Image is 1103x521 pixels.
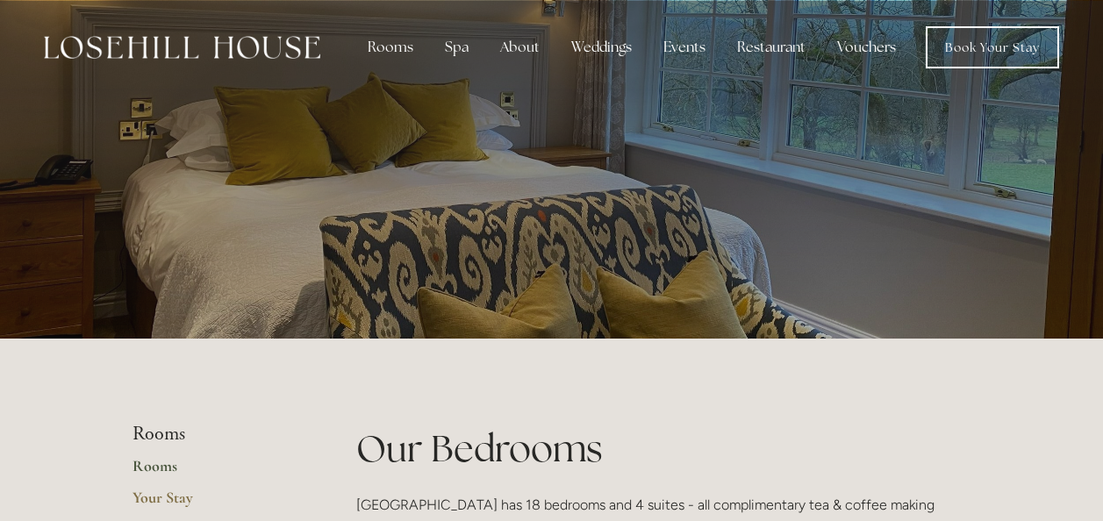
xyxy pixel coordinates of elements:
[133,423,300,446] li: Rooms
[926,26,1059,68] a: Book Your Stay
[133,456,300,488] a: Rooms
[557,30,646,65] div: Weddings
[354,30,427,65] div: Rooms
[486,30,554,65] div: About
[356,423,971,475] h1: Our Bedrooms
[649,30,720,65] div: Events
[133,488,300,519] a: Your Stay
[44,36,320,59] img: Losehill House
[823,30,910,65] a: Vouchers
[723,30,820,65] div: Restaurant
[431,30,483,65] div: Spa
